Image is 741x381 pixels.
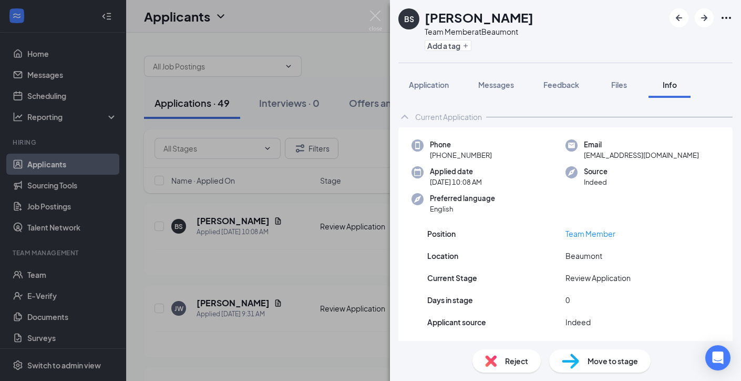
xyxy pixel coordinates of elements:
[663,80,677,89] span: Info
[565,250,602,262] span: Beaumont
[565,338,604,350] span: In Progress
[698,12,711,24] svg: ArrowRight
[427,294,473,306] span: Days in stage
[584,177,608,187] span: Indeed
[584,139,699,150] span: Email
[430,150,492,161] span: [PHONE_NUMBER]
[565,294,570,306] span: 0
[425,8,533,26] h1: [PERSON_NAME]
[427,250,458,262] span: Location
[430,204,495,214] span: English
[673,12,685,24] svg: ArrowLeftNew
[430,166,482,177] span: Applied date
[584,150,699,161] span: [EMAIL_ADDRESS][DOMAIN_NAME]
[427,272,477,284] span: Current Stage
[398,111,411,123] svg: ChevronUp
[427,316,486,328] span: Applicant source
[543,80,579,89] span: Feedback
[430,193,495,204] span: Preferred language
[427,338,450,350] span: Status
[430,139,492,150] span: Phone
[505,355,528,367] span: Reject
[588,355,638,367] span: Move to stage
[565,316,591,328] span: Indeed
[409,80,449,89] span: Application
[415,112,482,122] div: Current Application
[425,26,533,37] div: Team Member at Beaumont
[427,228,456,239] span: Position
[565,272,631,284] span: Review Application
[720,12,733,24] svg: Ellipses
[705,345,730,370] div: Open Intercom Messenger
[670,8,688,27] button: ArrowLeftNew
[565,229,615,238] a: Team Member
[462,43,469,49] svg: Plus
[695,8,714,27] button: ArrowRight
[430,177,482,187] span: [DATE] 10:08 AM
[584,166,608,177] span: Source
[425,40,471,51] button: PlusAdd a tag
[611,80,627,89] span: Files
[404,14,414,24] div: BS
[478,80,514,89] span: Messages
